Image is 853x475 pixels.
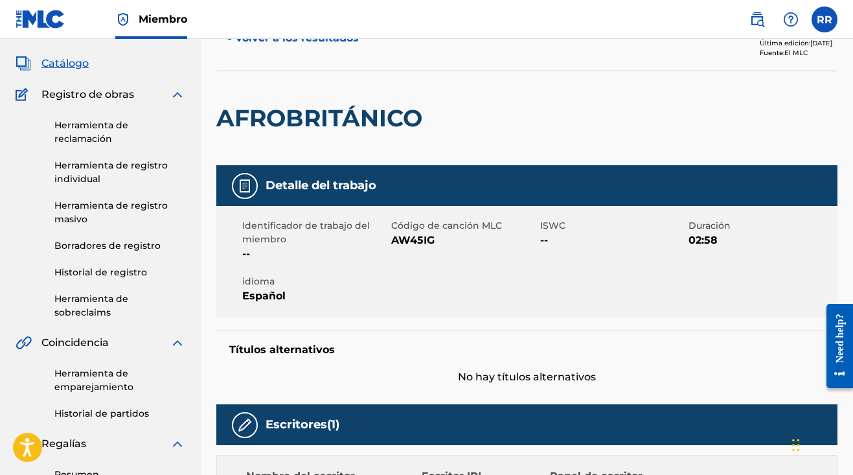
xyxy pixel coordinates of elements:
a: Historial de partidos [54,407,185,421]
img: Detalle del trabajo [237,178,253,194]
span: 02:58 [688,233,834,248]
span: AW45IG [391,233,537,248]
span: idioma [242,275,388,288]
a: Búsqueda pública [744,6,770,32]
img: Logotipo de MLC [16,10,65,29]
img: Ampliar [170,87,185,102]
div: Fuente: El MLC [760,48,837,58]
div: Menú de usuario [812,6,837,32]
span: Coincidencia [41,335,109,351]
a: ResumenResumen [16,25,93,40]
img: Ampliar [170,436,185,452]
img: BUSCAR [749,12,765,27]
img: Registro de obras [16,87,32,102]
span: Catálogo [41,56,89,71]
a: Herramienta de emparejamiento [54,367,185,394]
a: Herramienta de reclamación [54,119,185,146]
a: Herramienta de registro individual [54,159,185,186]
span: -- [540,233,686,248]
a: Herramienta de registro masivo [54,199,185,226]
span: Regalías [41,436,86,452]
a: CatálogoCatálogo [16,56,89,71]
span: Identificador de trabajo del miembro [242,219,388,246]
img: ayuda [783,12,799,27]
span: Español [242,288,388,304]
span: Miembro [139,12,187,27]
span: ISWC [540,219,686,233]
a: Herramienta de sobreclaims [54,292,185,319]
a: Historial de registro [54,266,185,279]
img: Ampliar [170,335,185,351]
div: Arrastrar [792,426,800,465]
span: Registro de obras [41,87,134,102]
div: Última edición: [DATE] [760,38,837,48]
img: Los principales titulares de derechos [115,12,131,27]
h5: Títulos alternativos [229,343,825,356]
h5: Escritores (1) [266,417,339,432]
a: Borradores de registro [54,239,185,253]
span: Código de canción MLC [391,219,537,233]
h2: AFROBRITÁNICO [216,104,429,133]
span: -- [242,246,388,262]
iframe: Centro de recursos [817,291,853,402]
iframe: Widget de chat [788,413,853,475]
img: Regalías [16,436,31,452]
div: ayuda [778,6,804,32]
h5: Detalle del trabajo [266,178,376,193]
span: No hay títulos alternativos [216,369,837,385]
img: Escritores [237,417,253,433]
img: Catálogo [16,56,31,71]
img: Coincidencia [16,335,32,351]
span: Duración [688,219,834,233]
